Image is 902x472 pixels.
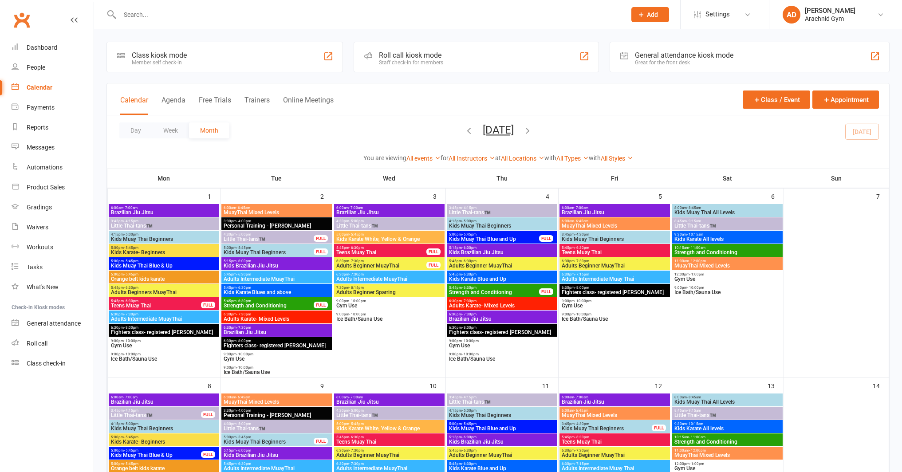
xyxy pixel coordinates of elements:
span: - 7:00am [574,395,588,399]
span: - 10:00pm [575,299,591,303]
a: All Styles [601,155,633,162]
span: - 5:45pm [236,246,251,250]
span: Adults Karate- Mixed Levels [223,316,330,322]
div: 9 [320,378,333,393]
span: Brazilian Jiu Jitsu [223,330,330,335]
span: 10:15am [674,246,781,250]
button: Appointment [812,90,879,109]
div: Class check-in [27,360,66,367]
span: - 12:00pm [689,259,706,263]
span: 6:30pm [449,312,555,316]
span: 7:30pm [336,286,443,290]
span: 3:45pm [110,219,217,223]
span: 3:45pm [449,395,555,399]
th: Sat [671,169,784,188]
span: Brazilian Jiu Jitsu [561,210,668,215]
span: Little Thai-tans™️ [449,399,555,405]
span: 6:00am [223,206,330,210]
span: - 11:00am [689,246,705,250]
span: 5:45pm [223,272,330,276]
span: - 10:00pm [236,352,253,356]
a: General attendance kiosk mode [12,314,94,334]
div: Staff check-in for members [379,59,443,66]
span: Kids Brazilian Jiu Jitsu [449,250,555,255]
span: Kids Muay Thai All Levels [674,210,781,215]
span: 5:00pm [223,246,314,250]
div: Gradings [27,204,52,211]
span: 8:45am [674,219,781,223]
span: 8:00am [674,395,781,399]
span: 5:45pm [449,286,540,290]
div: 3 [433,189,445,203]
button: Month [189,122,229,138]
span: - 10:00pm [124,339,141,343]
span: 9:00pm [561,299,668,303]
div: 11 [542,378,558,393]
input: Search... [117,8,620,21]
button: [DATE] [483,124,514,136]
span: 12:00pm [674,272,781,276]
span: - 7:00am [349,206,363,210]
div: 2 [320,189,333,203]
span: 6:00am [561,219,668,223]
div: Dashboard [27,44,57,51]
span: 6:00am [561,395,668,399]
span: 9:00pm [336,312,443,316]
span: - 10:00pm [236,366,253,370]
span: 6:30pm [223,339,330,343]
div: FULL [314,248,328,255]
span: 5:45pm [110,286,217,290]
a: Class kiosk mode [12,354,94,374]
span: 6:00am [110,395,217,399]
span: Teens Muay Thai [561,250,668,255]
button: Add [631,7,669,22]
span: 5:45pm [561,246,668,250]
span: - 8:45am [687,395,701,399]
div: General attendance [27,320,81,327]
div: Calendar [27,84,52,91]
span: Kids Karate Blue and Up [449,276,555,282]
span: Gym Use [449,343,555,348]
span: - 8:00pm [462,326,477,330]
span: - 4:15pm [462,206,477,210]
span: 9:00pm [674,286,781,290]
div: AD [783,6,800,24]
a: Reports [12,118,94,138]
span: - 8:00pm [575,286,589,290]
span: Fighters class- registered [PERSON_NAME] [449,330,555,335]
span: Brazilian Jiu Jitsu [561,399,668,405]
span: 5:00pm [110,272,217,276]
span: - 4:15pm [462,395,477,399]
span: - 6:45am [236,395,250,399]
span: 9:00pm [223,366,330,370]
span: 5:00pm [110,259,217,263]
span: - 5:45pm [349,232,364,236]
strong: with [544,154,556,161]
span: Adults Beginner Sparring [336,290,443,295]
th: Tue [220,169,333,188]
div: Tasks [27,264,43,271]
button: Free Trials [199,96,231,115]
span: Fighters class- registered [PERSON_NAME] [110,330,217,335]
a: Waivers [12,217,94,237]
span: Settings [705,4,730,24]
span: Kids Muay Thai Beginners [449,223,555,228]
a: Workouts [12,237,94,257]
span: Kids Muay Thai Beginners [561,236,668,242]
th: Wed [333,169,445,188]
span: - 6:30pm [462,286,477,290]
div: Roll call kiosk mode [379,51,443,59]
div: Messages [27,144,55,151]
span: 6:30pm [449,326,555,330]
span: Brazilian Jiu Jitsu [336,210,443,215]
div: Reports [27,124,48,131]
span: Fighters class- registered [PERSON_NAME] [561,290,668,295]
span: - 7:00am [574,206,588,210]
span: Adults Beginner MuayThai [561,263,668,268]
span: Ice Bath/Sauna Use [449,356,555,362]
span: 6:30pm [110,326,217,330]
div: Great for the front desk [635,59,733,66]
a: All Instructors [449,155,495,162]
span: Kids Muay Thai Blue & Up [110,263,217,268]
a: Clubworx [11,9,33,31]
